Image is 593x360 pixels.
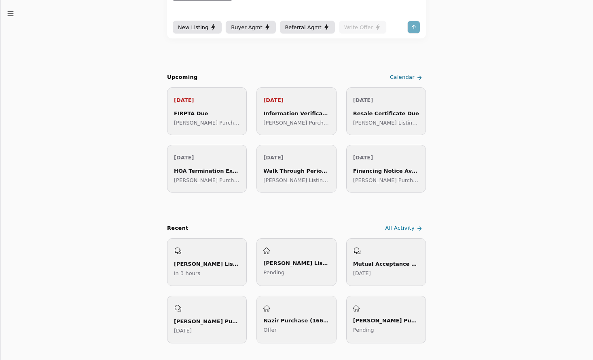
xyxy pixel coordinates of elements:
[174,270,200,276] time: Saturday, October 11, 2025 at 4:04:54 AM
[174,328,192,334] time: Wednesday, October 8, 2025 at 6:57:14 PM
[256,87,336,135] a: [DATE]Information Verification Ends[PERSON_NAME] Purchase ([GEOGRAPHIC_DATA])
[285,23,322,32] span: Referral Agmt
[167,73,198,82] h2: Upcoming
[353,176,419,184] p: [PERSON_NAME] Purchase ([GEOGRAPHIC_DATA])
[178,23,216,32] div: New Listing
[353,326,419,334] p: Pending
[263,259,329,267] div: [PERSON_NAME] Listing ([GEOGRAPHIC_DATA])
[263,176,329,184] p: [PERSON_NAME] Listing ([GEOGRAPHIC_DATA])
[263,119,329,127] p: [PERSON_NAME] Purchase ([GEOGRAPHIC_DATA])
[174,96,240,104] p: [DATE]
[256,238,336,286] a: [PERSON_NAME] Listing ([GEOGRAPHIC_DATA])Pending
[174,317,240,326] div: [PERSON_NAME] Purchase Key Dates
[263,316,329,325] div: Nazir Purchase (166th Ct)
[353,270,371,276] time: Wednesday, October 8, 2025 at 7:02:54 PM
[173,21,222,34] button: New Listing
[263,167,329,175] div: Walk Through Period Begins
[167,296,247,343] a: [PERSON_NAME] Purchase Key Dates[DATE]
[174,176,240,184] p: [PERSON_NAME] Purchase ([GEOGRAPHIC_DATA])
[167,145,247,193] a: [DATE]HOA Termination Expires[PERSON_NAME] Purchase ([GEOGRAPHIC_DATA])
[167,238,247,286] a: [PERSON_NAME] Listing Deadlines Calendar Syncin 3 hours
[353,119,419,127] p: [PERSON_NAME] Listing ([GEOGRAPHIC_DATA])
[353,109,419,118] div: Resale Certificate Due
[226,21,275,34] button: Buyer Agmt
[353,260,419,268] div: Mutual Acceptance Form Preparation
[263,153,329,162] p: [DATE]
[263,268,329,277] p: Pending
[346,296,426,343] a: [PERSON_NAME] Purchase ([GEOGRAPHIC_DATA])Pending
[388,71,426,84] a: Calendar
[174,119,240,127] p: [PERSON_NAME] Purchase ([GEOGRAPHIC_DATA])
[263,109,329,118] div: Information Verification Ends
[346,238,426,286] a: Mutual Acceptance Form Preparation[DATE]
[263,96,329,104] p: [DATE]
[346,145,426,193] a: [DATE]Financing Notice Available[PERSON_NAME] Purchase ([GEOGRAPHIC_DATA])
[174,109,240,118] div: FIRPTA Due
[174,153,240,162] p: [DATE]
[280,21,335,34] button: Referral Agmt
[167,87,247,135] a: [DATE]FIRPTA Due[PERSON_NAME] Purchase ([GEOGRAPHIC_DATA])
[353,167,419,175] div: Financing Notice Available
[256,145,336,193] a: [DATE]Walk Through Period Begins[PERSON_NAME] Listing ([GEOGRAPHIC_DATA])
[353,316,419,325] div: [PERSON_NAME] Purchase ([GEOGRAPHIC_DATA])
[385,224,415,233] span: All Activity
[174,260,240,268] div: [PERSON_NAME] Listing Deadlines Calendar Sync
[346,87,426,135] a: [DATE]Resale Certificate Due[PERSON_NAME] Listing ([GEOGRAPHIC_DATA])
[263,326,329,334] p: Offer
[174,167,240,175] div: HOA Termination Expires
[231,23,262,32] span: Buyer Agmt
[353,96,419,104] p: [DATE]
[390,73,415,82] span: Calendar
[256,296,336,343] a: Nazir Purchase (166th Ct)Offer
[383,222,426,235] a: All Activity
[353,153,419,162] p: [DATE]
[167,224,188,233] div: Recent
